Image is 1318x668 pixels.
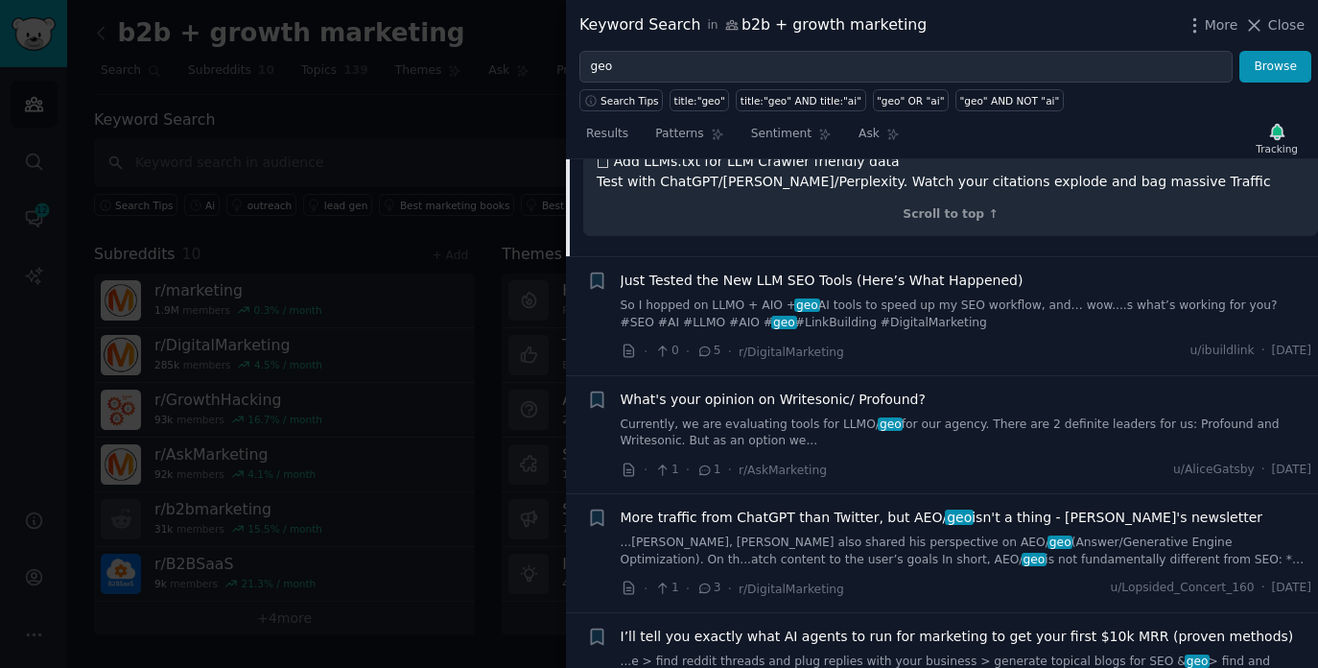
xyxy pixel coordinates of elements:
a: ...[PERSON_NAME], [PERSON_NAME] also shared his perspective on AEO/geo(Answer/Generative Engine O... [621,535,1312,568]
a: Just Tested the New LLM SEO Tools (Here’s What Happened) [621,271,1024,291]
div: title:"geo" AND title:"ai" [741,94,861,107]
span: More traffic from ChatGPT than Twitter, but AEO/ isn't a thing - [PERSON_NAME]'s newsletter [621,508,1263,528]
a: title:"geo" AND title:"ai" [736,89,865,111]
span: · [644,460,647,480]
span: · [686,460,690,480]
span: · [644,579,647,599]
span: · [1261,462,1265,479]
div: Keyword Search b2b + growth marketing [579,13,927,37]
span: 1 [696,462,720,479]
div: "geo" AND NOT "ai" [959,94,1059,107]
span: Search Tips [600,94,659,107]
span: r/AskMarketing [739,464,827,477]
a: Results [579,119,635,158]
span: Close [1268,15,1305,36]
span: · [686,579,690,599]
button: Tracking [1249,118,1305,158]
span: u/ibuildlink [1190,343,1255,360]
span: · [686,342,690,362]
a: Sentiment [744,119,838,158]
span: 1 [654,462,678,479]
span: 1 [654,580,678,597]
span: · [728,579,732,599]
a: More traffic from ChatGPT than Twitter, but AEO/geoisn't a thing - [PERSON_NAME]'s newsletter [621,508,1263,528]
button: Close [1244,15,1305,36]
span: Sentiment [751,126,812,143]
span: in [707,17,718,35]
span: · [728,342,732,362]
button: Browse [1239,51,1311,83]
span: Results [586,126,628,143]
span: 0 [654,343,678,360]
span: geo [1047,536,1072,549]
span: Patterns [655,126,703,143]
span: [DATE] [1272,580,1311,597]
a: I’ll tell you exactly what AI agents to run for marketing to get your first $10k MRR (proven meth... [621,627,1294,647]
span: · [1261,580,1265,597]
span: r/DigitalMarketing [739,346,844,359]
span: More [1205,15,1238,36]
a: "geo" OR "ai" [873,89,949,111]
button: Search Tips [579,89,663,111]
div: Scroll to top ↑ [597,206,1305,224]
div: Tracking [1256,142,1298,155]
a: title:"geo" [670,89,729,111]
a: Ask [852,119,906,158]
span: geo [878,417,903,431]
a: What's your opinion on Writesonic/ Profound? [621,390,926,410]
span: u/AliceGatsby [1173,462,1255,479]
span: geo [1185,655,1210,668]
a: So I hopped on LLMO + AIO +geoAI tools to speed up my SEO workflow, and… wow....s what’s working ... [621,298,1312,331]
span: geo [794,298,819,312]
span: [DATE] [1272,462,1311,479]
span: geo [1022,553,1047,566]
div: "geo" OR "ai" [877,94,944,107]
span: 5 [696,343,720,360]
input: Try a keyword related to your business [579,51,1233,83]
span: · [644,342,647,362]
span: 3 [696,580,720,597]
span: geo [771,316,796,329]
button: More [1185,15,1238,36]
span: · [1261,343,1265,360]
span: u/Lopsided_Concert_160 [1110,580,1254,597]
span: geo [945,510,974,525]
span: Ask [859,126,880,143]
a: "geo" AND NOT "ai" [955,89,1064,111]
span: [DATE] [1272,343,1311,360]
a: Currently, we are evaluating tools for LLMO/geofor our agency. There are 2 definite leaders for u... [621,417,1312,450]
a: Patterns [648,119,730,158]
div: title:"geo" [674,94,725,107]
span: · [728,460,732,480]
span: r/DigitalMarketing [739,583,844,596]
